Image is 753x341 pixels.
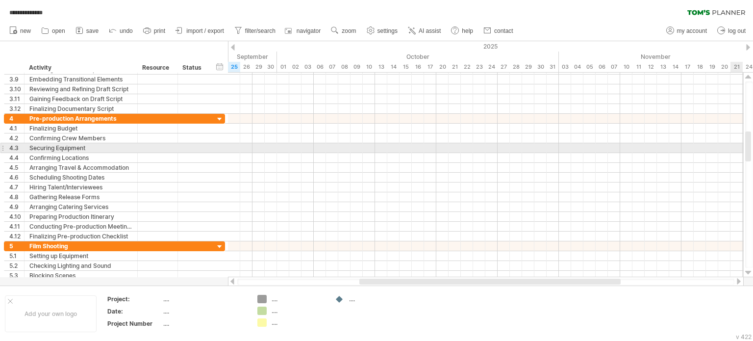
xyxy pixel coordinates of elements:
div: Wednesday, 29 October 2025 [522,62,534,72]
div: Thursday, 6 November 2025 [596,62,608,72]
div: .... [163,319,246,328]
div: 5.3 [9,271,24,280]
div: Tuesday, 14 October 2025 [387,62,400,72]
div: Friday, 31 October 2025 [547,62,559,72]
div: Tuesday, 21 October 2025 [449,62,461,72]
span: filter/search [245,27,276,34]
span: zoom [342,27,356,34]
div: Preparing Production Itinerary [29,212,132,221]
div: 3.11 [9,94,24,104]
div: Thursday, 2 October 2025 [289,62,301,72]
div: 4.3 [9,143,24,153]
div: Wednesday, 5 November 2025 [583,62,596,72]
span: contact [494,27,513,34]
a: my account [664,25,710,37]
div: Thursday, 20 November 2025 [718,62,730,72]
div: 3.10 [9,84,24,94]
span: open [52,27,65,34]
a: open [39,25,68,37]
div: 4.2 [9,133,24,143]
div: .... [163,307,246,315]
div: Monday, 20 October 2025 [436,62,449,72]
div: Checking Lighting and Sound [29,261,132,270]
div: Monday, 29 September 2025 [252,62,265,72]
div: Friday, 3 October 2025 [301,62,314,72]
div: 4.7 [9,183,24,192]
span: my account [677,27,707,34]
div: 4.11 [9,222,24,231]
div: Arranging Travel & Accommodation [29,163,132,172]
span: save [86,27,99,34]
div: Date: [107,307,161,315]
div: Film Shooting [29,241,132,251]
div: Thursday, 30 October 2025 [534,62,547,72]
div: 4.4 [9,153,24,162]
div: Friday, 24 October 2025 [485,62,498,72]
a: log out [715,25,749,37]
div: Thursday, 13 November 2025 [657,62,669,72]
a: navigator [283,25,324,37]
div: .... [272,307,325,315]
div: v 422 [736,333,752,341]
div: Friday, 21 November 2025 [730,62,743,72]
div: 5 [9,241,24,251]
span: navigator [297,27,321,34]
span: settings [377,27,398,34]
a: contact [481,25,516,37]
div: Wednesday, 19 November 2025 [706,62,718,72]
span: new [20,27,31,34]
div: Resource [142,63,172,73]
div: 3.12 [9,104,24,113]
div: 4.5 [9,163,24,172]
div: Friday, 26 September 2025 [240,62,252,72]
div: Wednesday, 8 October 2025 [338,62,351,72]
div: Monday, 13 October 2025 [375,62,387,72]
div: Thursday, 16 October 2025 [412,62,424,72]
div: Finalizing Documentary Script [29,104,132,113]
div: 4 [9,114,24,123]
div: Arranging Catering Services [29,202,132,211]
span: import / export [186,27,224,34]
div: Project Number [107,319,161,328]
a: settings [364,25,401,37]
span: log out [728,27,746,34]
a: filter/search [232,25,278,37]
div: Pre-production Arrangements [29,114,132,123]
div: Friday, 14 November 2025 [669,62,681,72]
div: Monday, 6 October 2025 [314,62,326,72]
div: Wednesday, 1 October 2025 [277,62,289,72]
div: Monday, 10 November 2025 [620,62,632,72]
div: Securing Equipment [29,143,132,153]
div: .... [272,295,325,303]
div: Status [182,63,204,73]
div: Tuesday, 18 November 2025 [694,62,706,72]
div: Wednesday, 12 November 2025 [645,62,657,72]
div: Monday, 3 November 2025 [559,62,571,72]
div: October 2025 [277,52,559,62]
a: import / export [173,25,227,37]
div: Activity [29,63,132,73]
div: Confirming Crew Members [29,133,132,143]
div: Gathering Release Forms [29,192,132,202]
div: Add your own logo [5,295,97,332]
div: Gaining Feedback on Draft Script [29,94,132,104]
div: 4.9 [9,202,24,211]
div: Tuesday, 30 September 2025 [265,62,277,72]
div: .... [163,295,246,303]
a: zoom [328,25,359,37]
div: Monday, 17 November 2025 [681,62,694,72]
div: Thursday, 23 October 2025 [473,62,485,72]
div: Tuesday, 28 October 2025 [510,62,522,72]
a: new [7,25,34,37]
div: Hiring Talent/Interviewees [29,183,132,192]
div: Monday, 27 October 2025 [498,62,510,72]
div: Finalizing Pre-production Checklist [29,232,132,241]
div: Conducting Pre-production Meetings [29,222,132,231]
div: Tuesday, 4 November 2025 [571,62,583,72]
span: print [154,27,165,34]
a: help [449,25,476,37]
span: undo [120,27,133,34]
div: Thursday, 25 September 2025 [228,62,240,72]
div: Wednesday, 15 October 2025 [400,62,412,72]
span: AI assist [419,27,441,34]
